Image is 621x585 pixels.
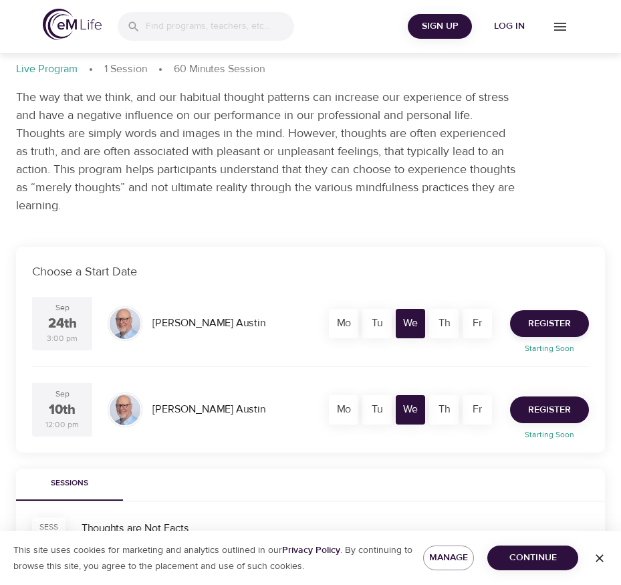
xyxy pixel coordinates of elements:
span: Continue [498,550,568,566]
span: Register [528,316,571,332]
a: Privacy Policy [282,544,340,556]
div: Fr [463,395,492,425]
button: Register [510,396,589,423]
nav: breadcrumb [16,62,605,78]
button: Sign Up [408,14,472,39]
div: We [396,395,425,425]
div: Sep [55,302,70,314]
p: Live Program [16,62,78,77]
p: Choose a Start Date [32,263,589,281]
div: 3:00 pm [47,333,78,344]
div: [PERSON_NAME] Austin [147,310,316,336]
div: Mo [329,309,358,338]
p: Starting Soon [502,342,597,354]
span: Register [528,402,571,419]
div: Th [429,309,459,338]
span: Sessions [24,477,115,491]
button: Manage [423,546,475,570]
div: 10th [49,400,76,420]
div: [PERSON_NAME] Austin [147,396,316,423]
div: Th [429,395,459,425]
button: menu [541,8,578,45]
div: 24th [48,314,77,334]
div: 12:00 pm [45,419,79,431]
span: Manage [434,550,464,566]
button: Continue [487,546,578,570]
p: 1 Session [104,62,147,77]
input: Find programs, teachers, etc... [146,12,294,41]
div: We [396,309,425,338]
p: The way that we think, and our habitual thought patterns can increase our experience of stress an... [16,88,517,215]
button: Register [510,310,589,337]
div: Thoughts are Not Facts [82,521,589,536]
div: Fr [463,309,492,338]
div: SESS [39,521,58,533]
div: Tu [362,395,392,425]
p: Starting Soon [502,429,597,441]
img: logo [43,9,102,40]
div: Sep [55,388,70,400]
span: Log in [483,18,536,35]
div: Tu [362,309,392,338]
span: Sign Up [413,18,467,35]
p: 60 Minutes Session [174,62,265,77]
div: Mo [329,395,358,425]
button: Log in [477,14,541,39]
